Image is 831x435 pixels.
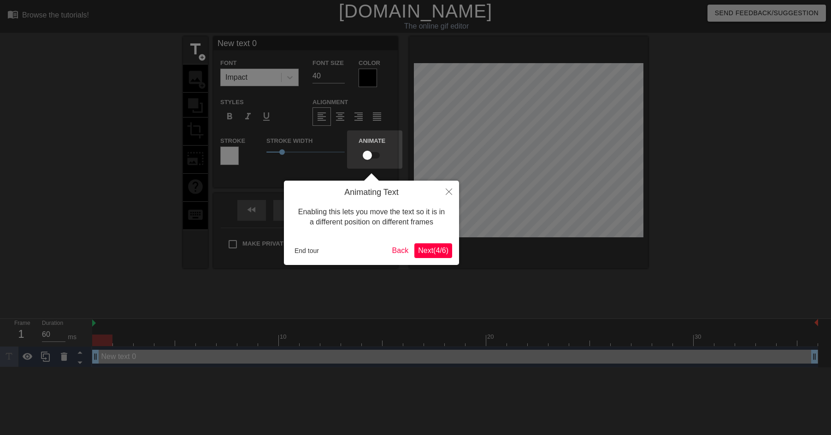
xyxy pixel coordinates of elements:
[291,244,323,258] button: End tour
[291,188,452,198] h4: Animating Text
[414,243,452,258] button: Next
[439,181,459,202] button: Close
[418,247,448,254] span: Next ( 4 / 6 )
[389,243,413,258] button: Back
[291,198,452,237] div: Enabling this lets you move the text so it is in a different position on different frames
